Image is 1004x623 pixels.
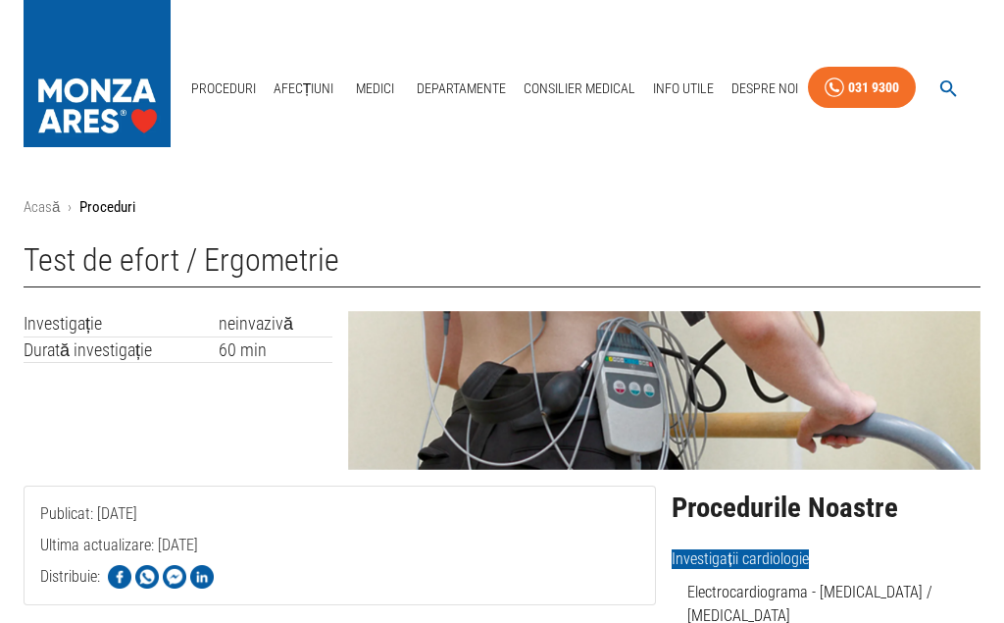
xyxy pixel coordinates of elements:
a: Info Utile [645,69,722,109]
img: Share on WhatsApp [135,565,159,589]
img: Share on Facebook [108,565,131,589]
li: › [68,196,72,219]
td: 60 min [219,337,332,363]
a: Proceduri [183,69,264,109]
p: Distribuie: [40,565,100,589]
a: Despre Noi [724,69,806,109]
img: Share on Facebook Messenger [163,565,186,589]
a: Departamente [409,69,514,109]
h2: Procedurile Noastre [672,493,980,524]
div: 031 9300 [848,76,899,100]
a: 031 9300 [808,67,916,109]
span: Investigații cardiologie [672,549,808,569]
td: Durată investigație [24,337,219,363]
td: neinvazivă [219,311,332,337]
p: Proceduri [79,196,135,219]
a: Acasă [24,198,60,216]
span: Publicat: [DATE] [40,504,137,601]
a: Afecțiuni [266,69,342,109]
img: Share on LinkedIn [190,565,214,589]
h1: Test de efort / Ergometrie [24,242,980,287]
a: Consilier Medical [516,69,643,109]
td: Investigație [24,311,219,337]
a: Medici [343,69,406,109]
nav: breadcrumb [24,196,980,219]
img: Test de efort / Ergometrie | MONZA ARES [348,311,980,470]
